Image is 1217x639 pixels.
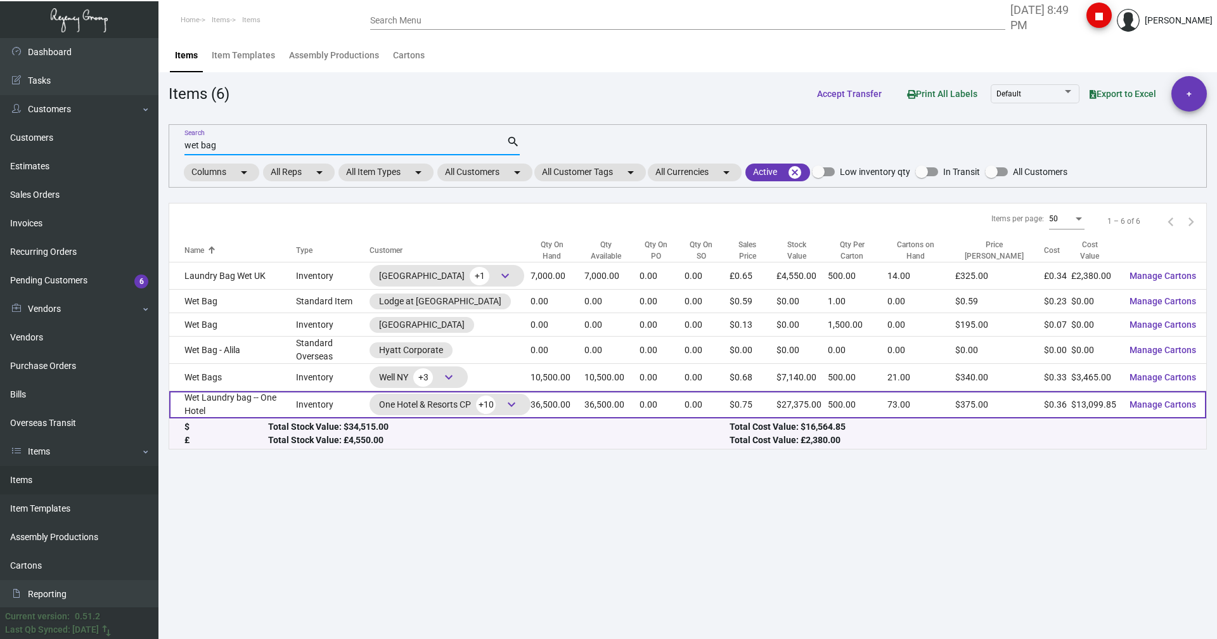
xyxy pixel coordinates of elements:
[996,89,1021,98] span: Default
[531,364,584,391] td: 10,500.00
[531,337,584,364] td: 0.00
[776,262,828,290] td: £4,550.00
[584,290,639,313] td: 0.00
[470,267,489,285] span: +1
[887,239,944,262] div: Cartons on Hand
[730,337,777,364] td: $0.00
[685,262,730,290] td: 0.00
[730,239,777,262] div: Sales Price
[1044,313,1071,337] td: $0.07
[506,134,520,150] mat-icon: search
[955,239,1033,262] div: Price [PERSON_NAME]
[730,290,777,313] td: $0.59
[907,89,977,99] span: Print All Labels
[955,262,1044,290] td: £325.00
[1119,393,1206,416] button: Manage Cartons
[75,610,100,623] div: 0.51.2
[730,262,777,290] td: £0.65
[840,164,910,179] span: Low inventory qty
[169,364,296,391] td: Wet Bags
[887,313,955,337] td: 0.00
[887,391,955,418] td: 73.00
[504,397,519,412] span: keyboard_arrow_down
[5,623,99,636] div: Last Qb Synced: [DATE]
[1071,391,1119,418] td: $13,099.85
[242,16,261,24] span: Items
[1187,76,1192,112] span: +
[1044,262,1071,290] td: £0.34
[955,337,1044,364] td: $0.00
[268,434,730,447] div: Total Stock Value: £4,550.00
[897,82,988,106] button: Print All Labels
[623,165,638,180] mat-icon: arrow_drop_down
[1091,9,1107,24] i: stop
[828,313,887,337] td: 1,500.00
[776,239,816,262] div: Stock Value
[169,313,296,337] td: Wet Bag
[1049,214,1058,223] span: 50
[531,313,584,337] td: 0.00
[584,337,639,364] td: 0.00
[685,290,730,313] td: 0.00
[685,239,730,262] div: Qty On SO
[169,290,296,313] td: Wet Bag
[640,364,685,391] td: 0.00
[828,290,887,313] td: 1.00
[685,391,730,418] td: 0.00
[828,239,887,262] div: Qty Per Carton
[730,239,766,262] div: Sales Price
[887,290,955,313] td: 0.00
[1130,319,1196,330] span: Manage Cartons
[730,391,777,418] td: $0.75
[296,391,370,418] td: Inventory
[441,370,456,385] span: keyboard_arrow_down
[184,245,204,256] div: Name
[730,364,777,391] td: $0.68
[1044,245,1060,256] div: Cost
[1071,262,1119,290] td: £2,380.00
[184,434,268,447] div: £
[1119,264,1206,287] button: Manage Cartons
[1161,211,1181,231] button: Previous page
[379,318,465,332] div: [GEOGRAPHIC_DATA]
[1071,290,1119,313] td: $0.00
[1171,76,1207,112] button: +
[730,313,777,337] td: $0.13
[584,239,639,262] div: Qty Available
[1090,89,1156,99] span: Export to Excel
[1130,271,1196,281] span: Manage Cartons
[640,239,674,262] div: Qty On PO
[1044,364,1071,391] td: $0.33
[640,337,685,364] td: 0.00
[1107,216,1140,227] div: 1 – 6 of 6
[685,239,718,262] div: Qty On SO
[296,290,370,313] td: Standard Item
[1044,391,1071,418] td: $0.36
[640,239,685,262] div: Qty On PO
[296,364,370,391] td: Inventory
[510,165,525,180] mat-icon: arrow_drop_down
[776,239,828,262] div: Stock Value
[393,49,425,62] div: Cartons
[236,165,252,180] mat-icon: arrow_drop_down
[379,368,458,387] div: Well NY
[1044,337,1071,364] td: $0.00
[685,337,730,364] td: 0.00
[828,391,887,418] td: 500.00
[1044,245,1071,256] div: Cost
[1071,364,1119,391] td: $3,465.00
[296,337,370,364] td: Standard Overseas
[776,391,828,418] td: $27,375.00
[268,420,730,434] div: Total Stock Value: $34,515.00
[169,262,296,290] td: Laundry Bag Wet UK
[1013,164,1067,179] span: All Customers
[169,82,229,105] div: Items (6)
[181,16,200,24] span: Home
[745,164,810,181] mat-chip: Active
[184,420,268,434] div: $
[379,295,501,308] div: Lodge at [GEOGRAPHIC_DATA]
[955,313,1044,337] td: $195.00
[787,165,802,180] mat-icon: cancel
[887,262,955,290] td: 14.00
[828,364,887,391] td: 500.00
